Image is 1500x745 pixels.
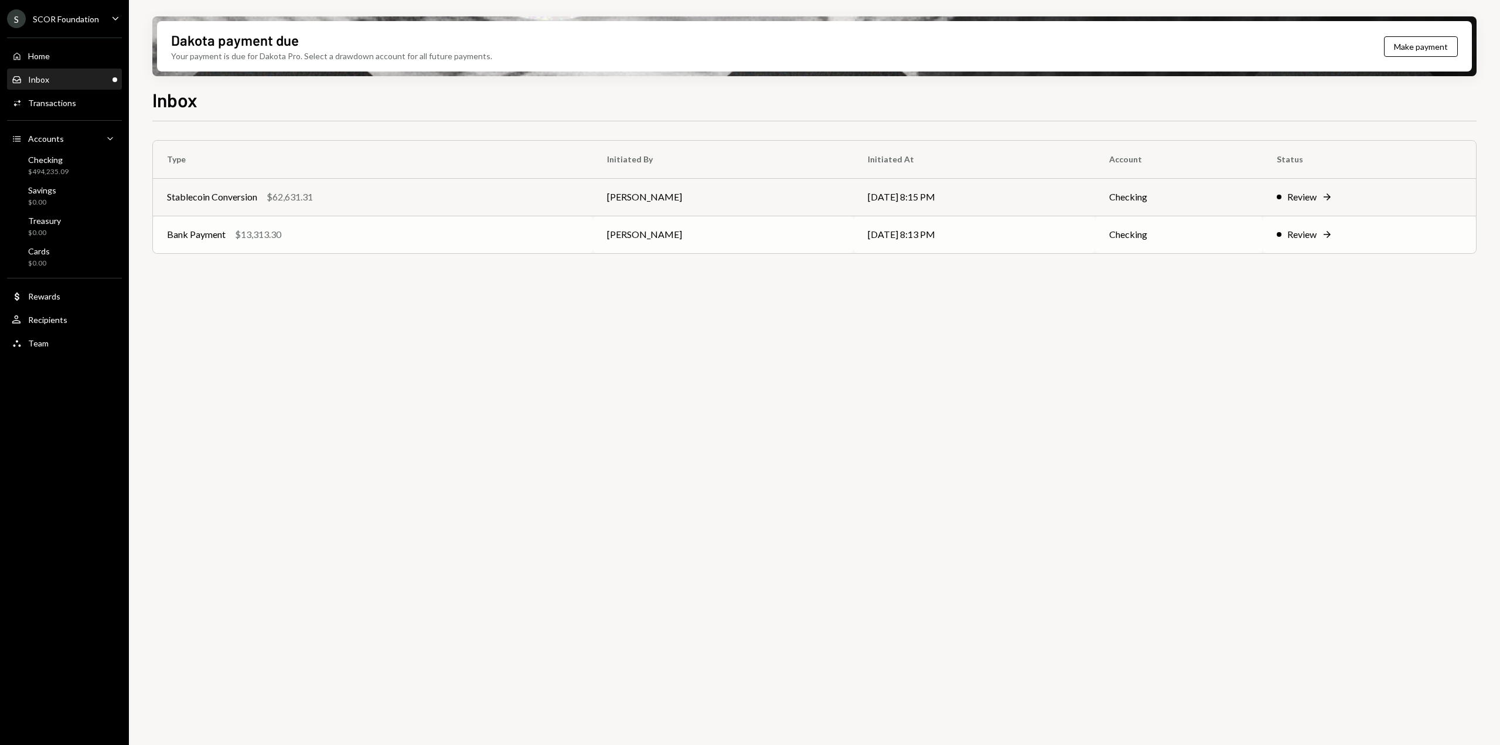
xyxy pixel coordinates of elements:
a: Checking$494,235.09 [7,151,122,179]
td: Checking [1095,178,1263,216]
a: Savings$0.00 [7,182,122,210]
div: Dakota payment due [171,30,299,50]
div: Inbox [28,74,49,84]
div: Bank Payment [167,227,226,241]
td: Checking [1095,216,1263,253]
button: Make payment [1384,36,1458,57]
th: Initiated At [854,141,1095,178]
div: Review [1287,227,1317,241]
a: Home [7,45,122,66]
a: Team [7,332,122,353]
div: $13,313.30 [235,227,281,241]
th: Initiated By [593,141,854,178]
a: Cards$0.00 [7,243,122,271]
div: $0.00 [28,258,50,268]
td: [DATE] 8:13 PM [854,216,1095,253]
div: $0.00 [28,198,56,207]
td: [PERSON_NAME] [593,216,854,253]
div: Team [28,338,49,348]
h1: Inbox [152,88,197,111]
div: Accounts [28,134,64,144]
div: Cards [28,246,50,256]
th: Status [1263,141,1476,178]
div: Rewards [28,291,60,301]
div: $62,631.31 [267,190,313,204]
div: Review [1287,190,1317,204]
td: [PERSON_NAME] [593,178,854,216]
div: Checking [28,155,69,165]
td: [DATE] 8:15 PM [854,178,1095,216]
a: Accounts [7,128,122,149]
div: $0.00 [28,228,61,238]
div: Your payment is due for Dakota Pro. Select a drawdown account for all future payments. [171,50,492,62]
div: Home [28,51,50,61]
a: Rewards [7,285,122,307]
div: S [7,9,26,28]
th: Account [1095,141,1263,178]
div: $494,235.09 [28,167,69,177]
a: Treasury$0.00 [7,212,122,240]
div: SCOR Foundation [33,14,99,24]
a: Inbox [7,69,122,90]
a: Recipients [7,309,122,330]
div: Stablecoin Conversion [167,190,257,204]
div: Transactions [28,98,76,108]
a: Transactions [7,92,122,113]
div: Recipients [28,315,67,325]
div: Savings [28,185,56,195]
div: Treasury [28,216,61,226]
th: Type [153,141,593,178]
